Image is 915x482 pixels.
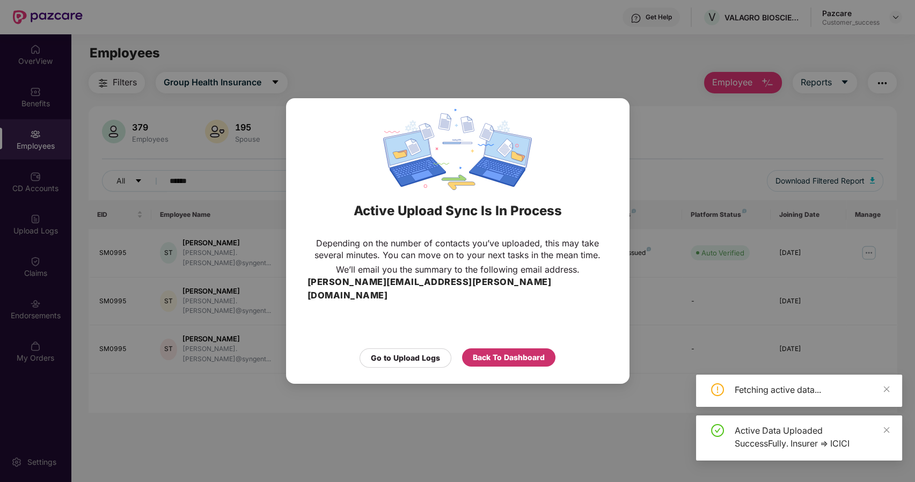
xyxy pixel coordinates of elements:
[735,383,889,396] div: Fetching active data...
[383,109,531,190] img: svg+xml;base64,PHN2ZyBpZD0iRGF0YV9zeW5jaW5nIiB4bWxucz0iaHR0cDovL3d3dy53My5vcmcvMjAwMC9zdmciIHdpZH...
[711,424,724,437] span: check-circle
[308,275,608,303] h3: [PERSON_NAME][EMAIL_ADDRESS][PERSON_NAME][DOMAIN_NAME]
[883,426,890,434] span: close
[336,264,580,275] p: We’ll email you the summary to the following email address.
[883,385,890,393] span: close
[371,352,440,364] div: Go to Upload Logs
[308,237,608,261] p: Depending on the number of contacts you’ve uploaded, this may take several minutes. You can move ...
[711,383,724,396] span: exclamation-circle
[473,352,545,363] div: Back To Dashboard
[735,424,889,450] div: Active Data Uploaded SuccessFully. Insurer => ICICI
[299,190,616,232] div: Active Upload Sync Is In Process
